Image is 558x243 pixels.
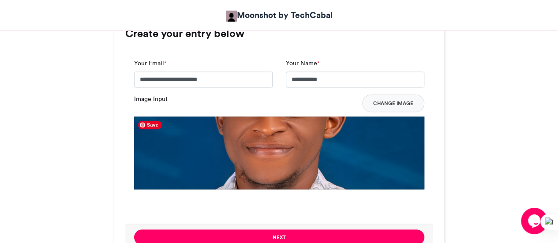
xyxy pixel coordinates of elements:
label: Your Name [286,59,319,68]
label: Image Input [134,94,168,104]
label: Your Email [134,59,166,68]
h3: Create your entry below [125,28,433,39]
a: Moonshot by TechCabal [226,9,333,22]
span: Save [138,120,162,129]
button: Change Image [362,94,424,112]
img: Moonshot by TechCabal [226,11,237,22]
iframe: chat widget [521,208,549,234]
